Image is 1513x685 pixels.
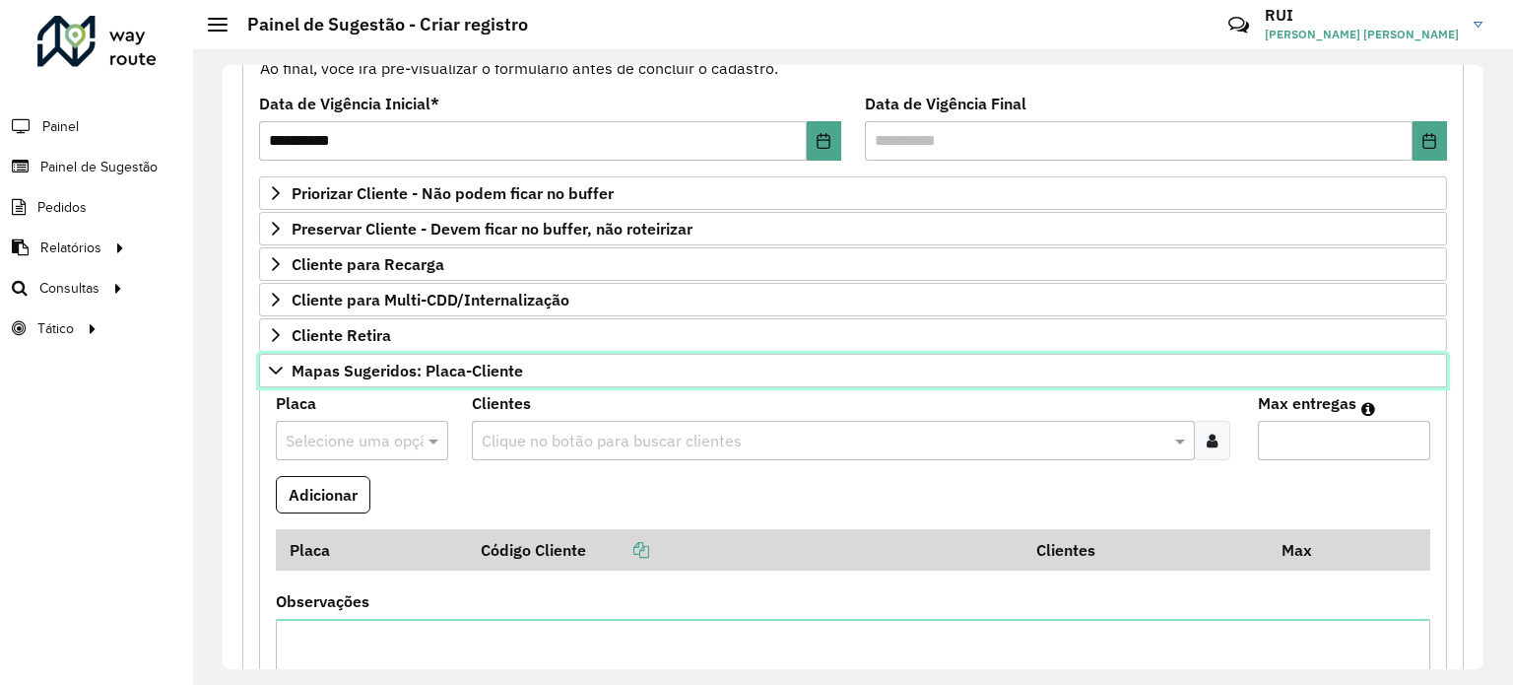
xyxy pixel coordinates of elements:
[1258,391,1356,415] label: Max entregas
[292,256,444,272] span: Cliente para Recarga
[807,121,841,161] button: Choose Date
[1217,4,1260,46] a: Contato Rápido
[259,92,439,115] label: Data de Vigência Inicial
[259,176,1447,210] a: Priorizar Cliente - Não podem ficar no buffer
[1268,529,1347,571] th: Max
[40,238,101,258] span: Relatórios
[259,247,1447,281] a: Cliente para Recarga
[292,185,614,201] span: Priorizar Cliente - Não podem ficar no buffer
[467,529,1022,571] th: Código Cliente
[1023,529,1269,571] th: Clientes
[472,391,531,415] label: Clientes
[37,197,87,218] span: Pedidos
[865,92,1026,115] label: Data de Vigência Final
[259,212,1447,245] a: Preservar Cliente - Devem ficar no buffer, não roteirizar
[292,327,391,343] span: Cliente Retira
[259,354,1447,387] a: Mapas Sugeridos: Placa-Cliente
[276,589,369,613] label: Observações
[292,292,569,308] span: Cliente para Multi-CDD/Internalização
[228,14,528,35] h2: Painel de Sugestão - Criar registro
[292,221,692,237] span: Preservar Cliente - Devem ficar no buffer, não roteirizar
[1413,121,1447,161] button: Choose Date
[40,157,158,177] span: Painel de Sugestão
[39,278,99,299] span: Consultas
[276,529,467,571] th: Placa
[42,116,79,137] span: Painel
[292,363,523,378] span: Mapas Sugeridos: Placa-Cliente
[259,318,1447,352] a: Cliente Retira
[259,283,1447,316] a: Cliente para Multi-CDD/Internalização
[37,318,74,339] span: Tático
[586,540,649,560] a: Copiar
[276,391,316,415] label: Placa
[1361,401,1375,417] em: Máximo de clientes que serão colocados na mesma rota com os clientes informados
[276,476,370,514] button: Adicionar
[1265,6,1459,25] h3: RUI
[1265,26,1459,43] span: [PERSON_NAME] [PERSON_NAME]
